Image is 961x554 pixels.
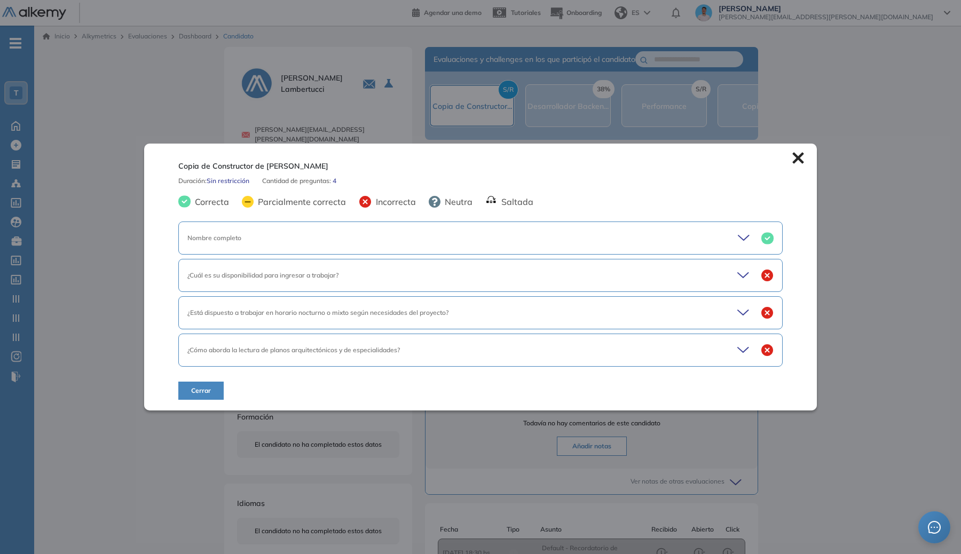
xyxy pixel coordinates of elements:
span: Cantidad de preguntas: [262,176,333,186]
span: ¿Está dispuesto a trabajar en horario nocturno o mixto según necesidades del proyecto? [187,308,448,316]
span: Copia de Constructor de [PERSON_NAME] [178,161,328,172]
span: Saltada [497,195,533,208]
span: Duración : [178,176,207,186]
span: Parcialmente correcta [254,195,346,208]
span: ¿Cómo aborda la lectura de planos arquitectónicos y de especialidades? [187,346,400,354]
span: Incorrecta [372,195,416,208]
span: 4 [333,176,336,186]
span: message [928,521,941,534]
span: Correcta [191,195,229,208]
span: Neutra [440,195,472,208]
span: ¿Cuál es su disponibilidad para ingresar a trabajar? [187,271,338,279]
span: Cerrar [191,386,211,395]
span: Sin restricción [207,176,249,186]
button: Cerrar [178,382,224,400]
span: Nombre completo [187,234,241,242]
